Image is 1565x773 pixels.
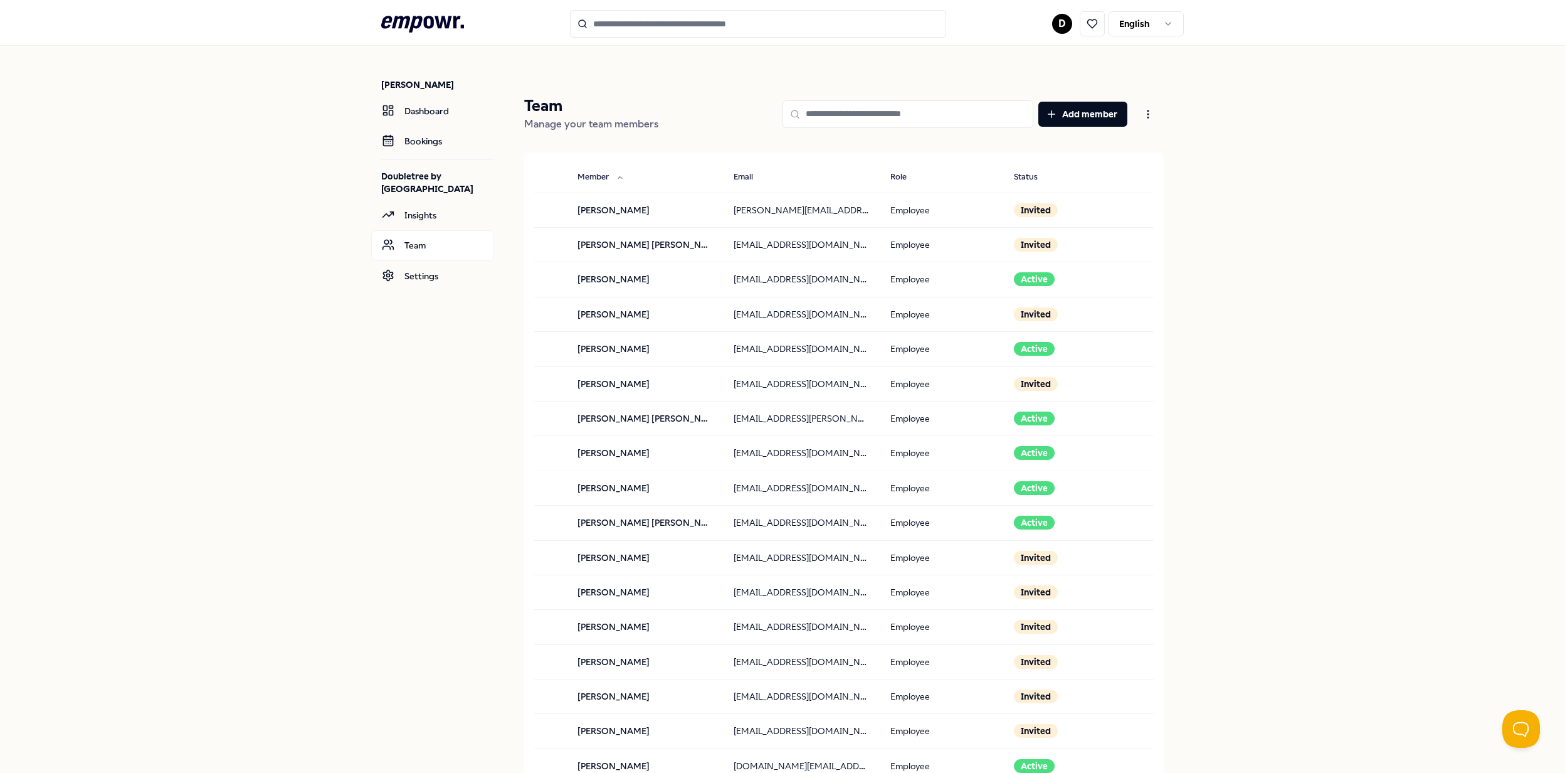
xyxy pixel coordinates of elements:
a: Dashboard [371,96,494,126]
div: Invited [1014,377,1058,391]
div: Invited [1014,307,1058,321]
td: [EMAIL_ADDRESS][DOMAIN_NAME] [724,332,880,366]
td: [PERSON_NAME][EMAIL_ADDRESS][PERSON_NAME][DOMAIN_NAME] [724,193,880,227]
td: [PERSON_NAME] [567,471,724,505]
td: [EMAIL_ADDRESS][DOMAIN_NAME] [724,680,880,714]
a: Team [371,230,494,260]
td: [EMAIL_ADDRESS][DOMAIN_NAME] [724,366,880,401]
td: Employee [880,297,1004,331]
td: [PERSON_NAME] [567,540,724,575]
td: Employee [880,644,1004,679]
td: Employee [880,227,1004,262]
td: [EMAIL_ADDRESS][DOMAIN_NAME] [724,297,880,331]
td: [PERSON_NAME] [567,297,724,331]
td: [PERSON_NAME] [567,366,724,401]
div: Invited [1014,690,1058,703]
td: Employee [880,610,1004,644]
button: Email [724,165,778,190]
button: Add member [1038,102,1127,127]
td: [PERSON_NAME] [567,332,724,366]
div: Invited [1014,203,1058,217]
td: Employee [880,401,1004,435]
td: [PERSON_NAME] [PERSON_NAME] [567,401,724,435]
iframe: Help Scout Beacon - Open [1502,710,1540,748]
td: [PERSON_NAME] [PERSON_NAME] [567,227,724,262]
span: Manage your team members [524,118,658,130]
td: [EMAIL_ADDRESS][DOMAIN_NAME] [724,540,880,575]
td: Employee [880,540,1004,575]
td: [EMAIL_ADDRESS][DOMAIN_NAME] [724,262,880,297]
td: [PERSON_NAME] [567,193,724,227]
button: D [1052,14,1072,34]
div: Invited [1014,585,1058,599]
div: Active [1014,342,1055,356]
td: [EMAIL_ADDRESS][DOMAIN_NAME] [724,227,880,262]
td: [PERSON_NAME] [567,610,724,644]
div: Active [1014,446,1055,460]
div: Invited [1014,551,1058,565]
button: Member [567,165,634,190]
td: Employee [880,366,1004,401]
p: [PERSON_NAME] [381,78,494,91]
td: [PERSON_NAME] [567,575,724,609]
td: [EMAIL_ADDRESS][DOMAIN_NAME] [724,506,880,540]
td: Employee [880,332,1004,366]
p: Doubletree by [GEOGRAPHIC_DATA] [381,170,494,195]
td: Employee [880,680,1004,714]
input: Search for products, categories or subcategories [570,10,946,38]
td: [PERSON_NAME] [567,680,724,714]
td: [PERSON_NAME] [567,436,724,471]
button: Open menu [1132,102,1164,127]
div: Invited [1014,655,1058,669]
p: Team [524,96,658,116]
a: Insights [371,200,494,230]
div: Invited [1014,238,1058,252]
button: Role [880,165,932,190]
td: Employee [880,575,1004,609]
td: Employee [880,193,1004,227]
div: Active [1014,516,1055,530]
div: Active [1014,759,1055,773]
a: Bookings [371,126,494,156]
td: [PERSON_NAME] [567,262,724,297]
td: [EMAIL_ADDRESS][PERSON_NAME][DOMAIN_NAME] [724,401,880,435]
td: Employee [880,436,1004,471]
td: Employee [880,506,1004,540]
td: [PERSON_NAME] [567,644,724,679]
td: [EMAIL_ADDRESS][DOMAIN_NAME] [724,471,880,505]
td: [PERSON_NAME] [PERSON_NAME] [567,506,724,540]
div: Active [1014,412,1055,425]
div: Active [1014,481,1055,495]
div: Active [1014,272,1055,286]
td: [EMAIL_ADDRESS][DOMAIN_NAME] [724,436,880,471]
td: [EMAIL_ADDRESS][DOMAIN_NAME] [724,610,880,644]
td: Employee [880,262,1004,297]
button: Status [1004,165,1063,190]
td: [EMAIL_ADDRESS][DOMAIN_NAME] [724,575,880,609]
td: Employee [880,471,1004,505]
td: [EMAIL_ADDRESS][DOMAIN_NAME] [724,644,880,679]
a: Settings [371,261,494,291]
div: Invited [1014,620,1058,634]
